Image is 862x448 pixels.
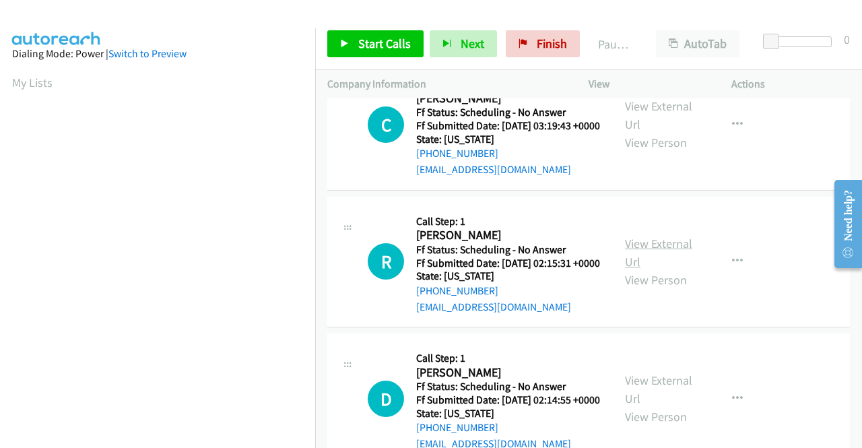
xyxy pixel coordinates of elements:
[598,35,632,53] p: Paused
[416,380,600,393] h5: Ff Status: Scheduling - No Answer
[416,269,600,283] h5: State: [US_STATE]
[416,163,571,176] a: [EMAIL_ADDRESS][DOMAIN_NAME]
[416,106,600,119] h5: Ff Status: Scheduling - No Answer
[368,381,404,417] h1: D
[589,76,707,92] p: View
[416,284,498,297] a: [PHONE_NUMBER]
[108,47,187,60] a: Switch to Preview
[416,352,600,365] h5: Call Step: 1
[731,76,850,92] p: Actions
[625,272,687,288] a: View Person
[358,36,411,51] span: Start Calls
[824,170,862,278] iframe: Resource Center
[416,393,600,407] h5: Ff Submitted Date: [DATE] 02:14:55 +0000
[625,409,687,424] a: View Person
[416,215,600,228] h5: Call Step: 1
[12,75,53,90] a: My Lists
[416,421,498,434] a: [PHONE_NUMBER]
[416,300,571,313] a: [EMAIL_ADDRESS][DOMAIN_NAME]
[416,407,600,420] h5: State: [US_STATE]
[416,243,600,257] h5: Ff Status: Scheduling - No Answer
[430,30,497,57] button: Next
[12,46,303,62] div: Dialing Mode: Power |
[416,91,596,106] h2: [PERSON_NAME]
[461,36,484,51] span: Next
[327,76,564,92] p: Company Information
[368,243,404,280] div: The call is yet to be attempted
[625,98,692,132] a: View External Url
[368,106,404,143] div: The call is yet to be attempted
[625,236,692,269] a: View External Url
[416,147,498,160] a: [PHONE_NUMBER]
[327,30,424,57] a: Start Calls
[368,106,404,143] h1: C
[368,381,404,417] div: The call is yet to be attempted
[625,135,687,150] a: View Person
[416,119,600,133] h5: Ff Submitted Date: [DATE] 03:19:43 +0000
[416,228,596,243] h2: [PERSON_NAME]
[416,133,600,146] h5: State: [US_STATE]
[368,243,404,280] h1: R
[844,30,850,49] div: 0
[506,30,580,57] a: Finish
[625,373,692,406] a: View External Url
[416,365,596,381] h2: [PERSON_NAME]
[537,36,567,51] span: Finish
[416,257,600,270] h5: Ff Submitted Date: [DATE] 02:15:31 +0000
[656,30,739,57] button: AutoTab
